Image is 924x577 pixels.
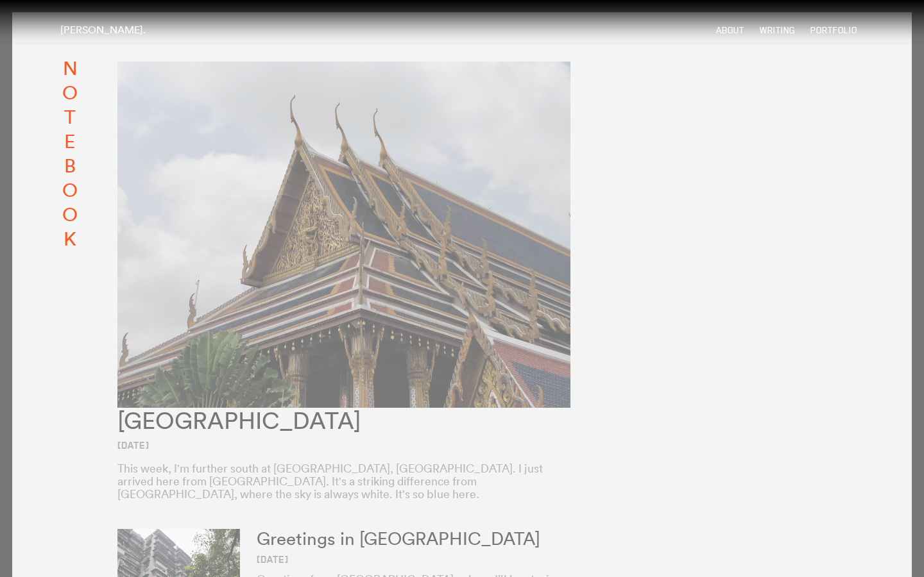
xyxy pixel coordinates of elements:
[117,405,361,435] a: [GEOGRAPHIC_DATA]
[760,25,795,36] a: Writing
[716,25,744,36] a: About
[117,462,570,501] div: This week, I'm further south at [GEOGRAPHIC_DATA], [GEOGRAPHIC_DATA]. I just arrived here from [G...
[117,62,570,408] img: th-thumb.jpg
[257,527,540,549] a: Greetings in [GEOGRAPHIC_DATA]
[117,439,570,451] div: [DATE]
[60,23,146,36] a: [PERSON_NAME].
[257,553,570,565] div: [DATE]
[810,25,857,36] a: Portfolio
